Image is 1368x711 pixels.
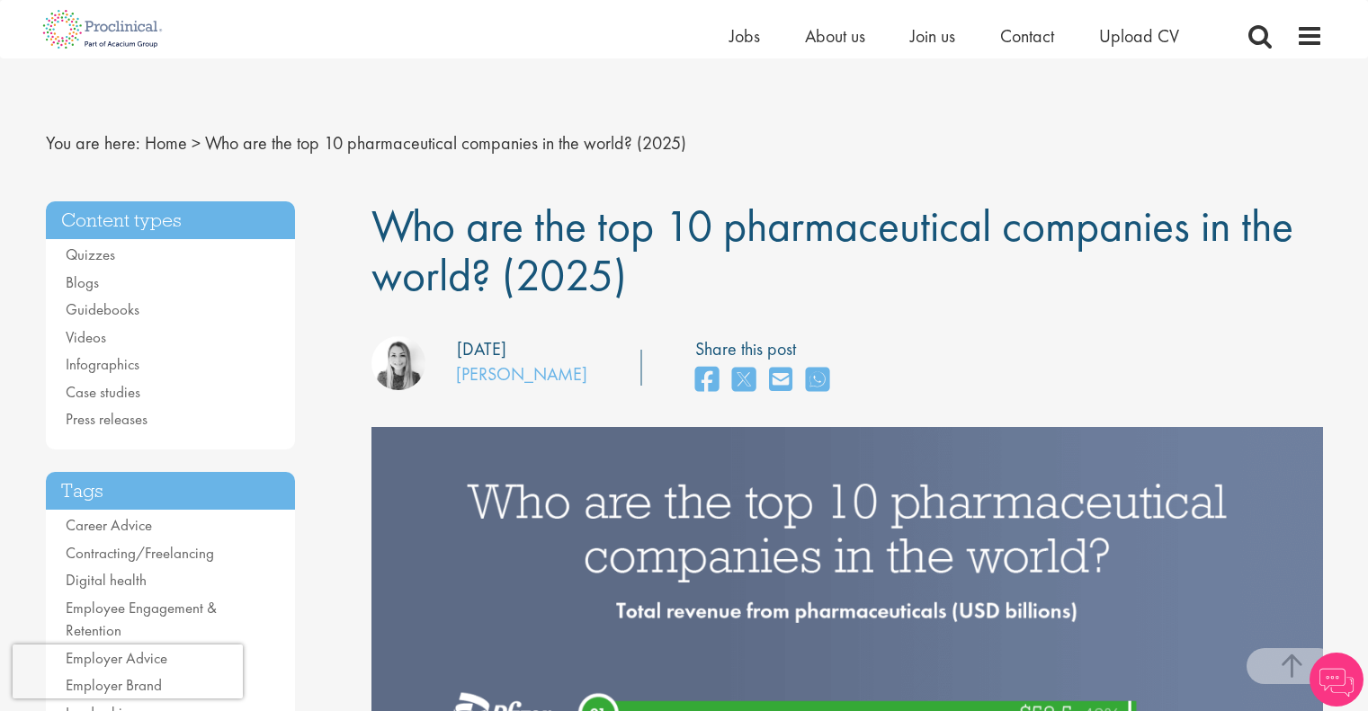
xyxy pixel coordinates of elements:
iframe: reCAPTCHA [13,644,243,698]
a: Press releases [66,409,148,429]
a: share on email [769,361,792,400]
a: Blogs [66,272,99,292]
span: Who are the top 10 pharmaceutical companies in the world? (2025) [371,197,1293,304]
a: [PERSON_NAME] [456,362,587,386]
a: Infographics [66,354,139,374]
a: Contracting/Freelancing [66,543,214,563]
a: share on facebook [695,361,719,400]
a: share on twitter [732,361,756,400]
span: Who are the top 10 pharmaceutical companies in the world? (2025) [205,131,686,155]
span: You are here: [46,131,140,155]
a: Career Advice [66,515,152,535]
a: Jobs [729,24,760,48]
a: Contact [1000,24,1054,48]
a: About us [805,24,865,48]
a: Join us [910,24,955,48]
a: Videos [66,327,106,347]
a: Upload CV [1099,24,1179,48]
a: breadcrumb link [145,131,187,155]
a: Employee Engagement & Retention [66,598,217,641]
div: [DATE] [457,336,506,362]
h3: Content types [46,201,296,240]
a: Digital health [66,570,147,590]
a: Quizzes [66,244,115,264]
img: Chatbot [1310,653,1364,707]
a: Case studies [66,382,140,402]
h3: Tags [46,472,296,511]
a: Guidebooks [66,299,139,319]
span: > [192,131,201,155]
img: Hannah Burke [371,336,425,390]
a: share on whats app [806,361,829,400]
label: Share this post [695,336,838,362]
